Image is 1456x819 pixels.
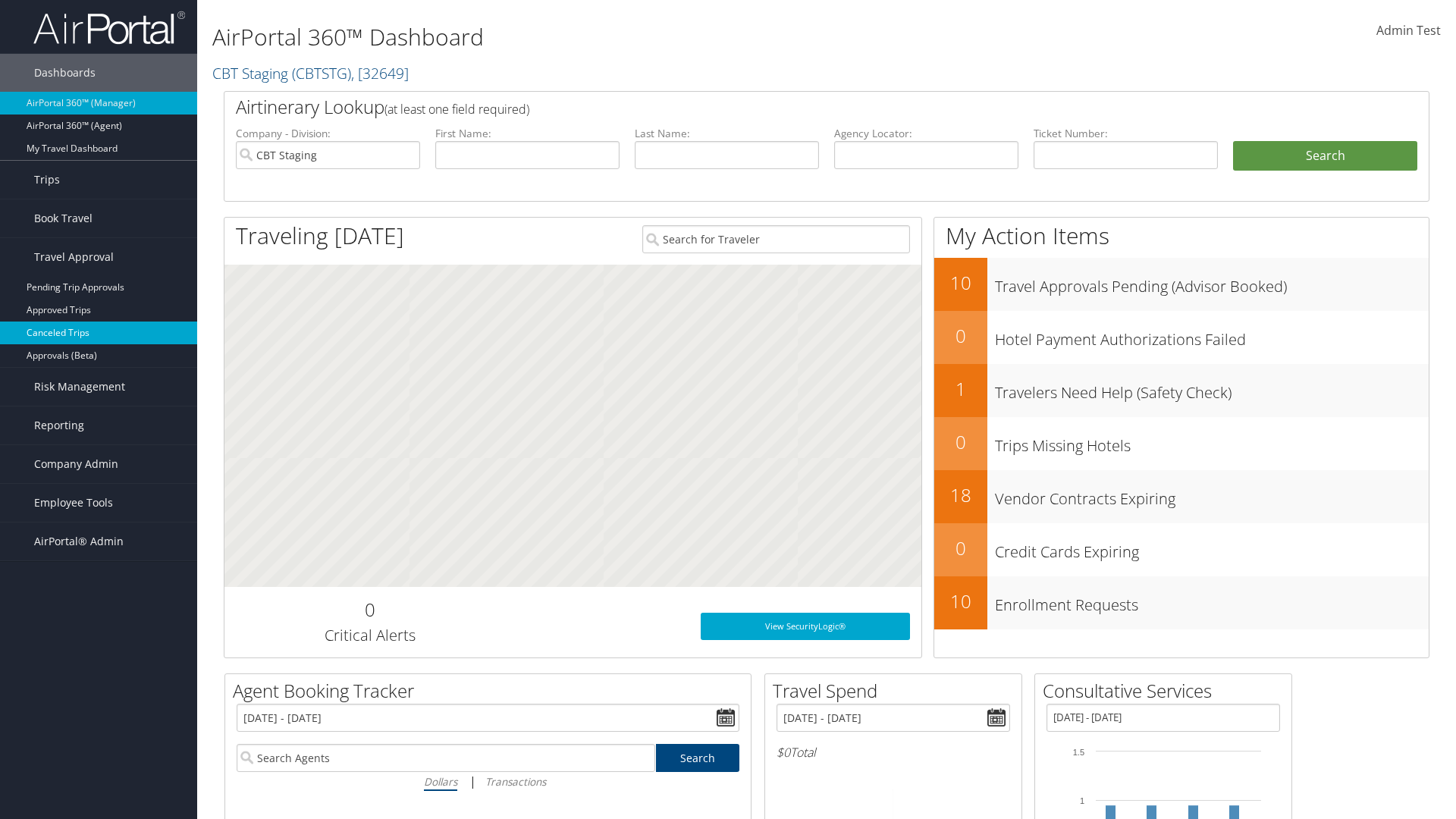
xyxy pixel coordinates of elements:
span: , [ 32649 ] [351,63,409,83]
span: Reporting [34,406,84,444]
h3: Trips Missing Hotels [995,428,1429,457]
a: 0Hotel Payment Authorizations Failed [934,311,1429,364]
a: 10Enrollment Requests [934,576,1429,629]
i: Dollars [424,774,457,789]
h3: Hotel Payment Authorizations Failed [995,322,1429,350]
h1: AirPortal 360™ Dashboard [212,21,1031,53]
h2: 0 [934,429,987,455]
input: Search for Traveler [642,225,910,253]
h3: Travel Approvals Pending (Advisor Booked) [995,268,1429,297]
h2: 0 [934,535,987,561]
label: Ticket Number: [1034,126,1218,141]
h2: 10 [934,588,987,614]
a: Admin Test [1376,8,1441,55]
a: 10Travel Approvals Pending (Advisor Booked) [934,258,1429,311]
label: First Name: [435,126,620,141]
h2: Agent Booking Tracker [233,678,751,704]
span: Company Admin [34,445,118,483]
h2: 18 [934,482,987,508]
span: AirPortal® Admin [34,522,124,560]
div: | [237,772,739,791]
a: CBT Staging [212,63,409,83]
label: Company - Division: [236,126,420,141]
h1: My Action Items [934,220,1429,252]
input: Search Agents [237,744,655,772]
h3: Credit Cards Expiring [995,534,1429,563]
h2: Travel Spend [773,678,1021,704]
h3: Travelers Need Help (Safety Check) [995,375,1429,403]
span: (at least one field required) [384,101,529,118]
span: ( CBTSTG ) [292,63,351,83]
a: 18Vendor Contracts Expiring [934,470,1429,523]
h3: Vendor Contracts Expiring [995,481,1429,510]
label: Agency Locator: [834,126,1018,141]
h2: Airtinerary Lookup [236,94,1317,120]
tspan: 1 [1080,796,1084,805]
img: airportal-logo.png [33,10,185,45]
span: $0 [777,744,790,761]
h3: Critical Alerts [236,625,504,646]
h2: 0 [236,597,504,623]
a: 0Credit Cards Expiring [934,523,1429,576]
span: Trips [34,161,60,199]
span: Employee Tools [34,484,113,522]
span: Travel Approval [34,238,114,276]
span: Book Travel [34,199,93,237]
a: Search [656,744,740,772]
h3: Enrollment Requests [995,587,1429,616]
h2: 1 [934,376,987,402]
span: Risk Management [34,368,125,406]
h2: 0 [934,323,987,349]
i: Transactions [485,774,546,789]
h2: Consultative Services [1043,678,1291,704]
span: Dashboards [34,54,96,92]
span: Admin Test [1376,22,1441,39]
button: Search [1233,141,1417,171]
h6: Total [777,744,1010,761]
h1: Traveling [DATE] [236,220,404,252]
h2: 10 [934,270,987,296]
tspan: 1.5 [1073,748,1084,757]
a: 1Travelers Need Help (Safety Check) [934,364,1429,417]
a: View SecurityLogic® [701,613,910,640]
a: 0Trips Missing Hotels [934,417,1429,470]
label: Last Name: [635,126,819,141]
